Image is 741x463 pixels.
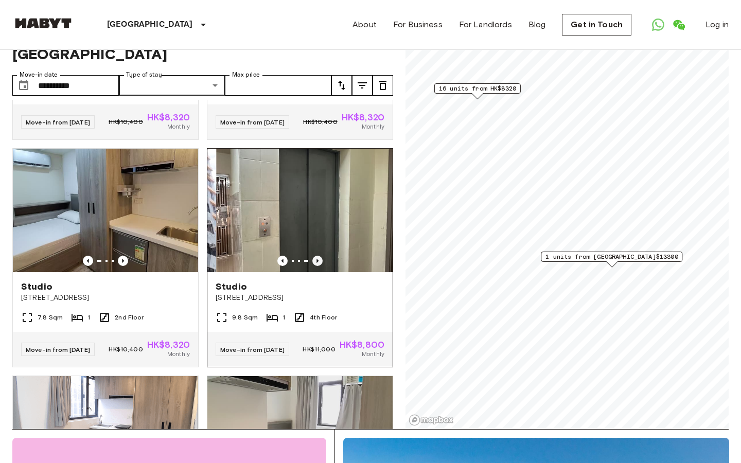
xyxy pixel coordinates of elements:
[216,280,247,293] span: Studio
[20,70,58,79] label: Move-in date
[362,349,384,359] span: Monthly
[232,313,258,322] span: 9.8 Sqm
[409,414,454,426] a: Mapbox logo
[216,149,401,272] img: Marketing picture of unit HK-01-067-021-01
[107,19,193,31] p: [GEOGRAPHIC_DATA]
[21,280,52,293] span: Studio
[545,252,678,261] span: 1 units from [GEOGRAPHIC_DATA]$13300
[220,118,285,126] span: Move-in from [DATE]
[109,345,143,354] span: HK$10,400
[118,256,128,266] button: Previous image
[21,293,190,303] span: [STREET_ADDRESS]
[220,346,285,353] span: Move-in from [DATE]
[13,149,198,272] img: Marketing picture of unit HK-01-067-006-01
[373,75,393,96] button: tune
[562,14,631,35] a: Get in Touch
[167,122,190,131] span: Monthly
[668,14,689,35] a: Open WeChat
[232,70,260,79] label: Max price
[303,117,337,127] span: HK$10,400
[83,256,93,266] button: Previous image
[541,252,682,268] div: Map marker
[393,19,443,31] a: For Business
[147,113,190,122] span: HK$8,320
[277,256,288,266] button: Previous image
[147,340,190,349] span: HK$8,320
[705,19,729,31] a: Log in
[459,19,512,31] a: For Landlords
[362,122,384,131] span: Monthly
[167,349,190,359] span: Monthly
[109,117,143,127] span: HK$10,400
[12,148,199,367] a: Marketing picture of unit HK-01-067-006-01Previous imagePrevious imageStudio[STREET_ADDRESS]7.8 S...
[26,346,90,353] span: Move-in from [DATE]
[303,345,335,354] span: HK$11,000
[26,118,90,126] span: Move-in from [DATE]
[216,293,384,303] span: [STREET_ADDRESS]
[439,84,516,93] span: 16 units from HK$8320
[331,75,352,96] button: tune
[312,256,323,266] button: Previous image
[283,313,285,322] span: 1
[352,19,377,31] a: About
[340,340,384,349] span: HK$8,800
[87,313,90,322] span: 1
[38,313,63,322] span: 7.8 Sqm
[648,14,668,35] a: Open WhatsApp
[405,15,729,429] canvas: Map
[13,75,34,96] button: Choose date, selected date is 22 Sep 2025
[126,70,162,79] label: Type of stay
[310,313,337,322] span: 4th Floor
[342,113,384,122] span: HK$8,320
[528,19,546,31] a: Blog
[115,313,144,322] span: 2nd Floor
[12,18,74,28] img: Habyt
[352,75,373,96] button: tune
[207,148,393,367] a: Previous imagePrevious imageStudio[STREET_ADDRESS]9.8 Sqm14th FloorMove-in from [DATE]HK$11,000HK...
[434,83,521,99] div: Map marker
